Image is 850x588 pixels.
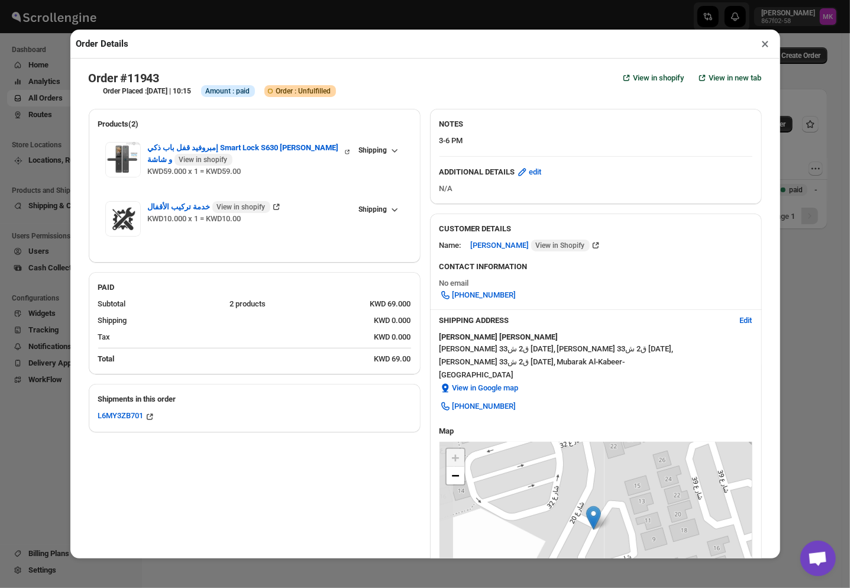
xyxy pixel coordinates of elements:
[557,343,674,355] span: [PERSON_NAME] ق2 ش33 [DATE] ,
[689,69,769,88] button: View in new tab
[374,315,411,327] div: KWD 0.000
[471,241,602,250] a: [PERSON_NAME] View in Shopify
[352,201,404,218] button: Shipping
[432,397,523,416] a: [PHONE_NUMBER]
[206,86,250,96] span: Amount : paid
[432,379,526,398] button: View in Google map
[453,382,519,394] span: View in Google map
[800,541,836,576] div: دردشة مفتوحة
[447,467,464,484] a: Zoom out
[439,135,752,147] p: 3-6 PM
[359,146,387,155] span: Shipping
[98,331,365,343] div: Tax
[536,241,585,250] span: View in Shopify
[230,298,361,310] div: 2 products
[453,289,516,301] span: [PHONE_NUMBER]
[586,506,601,530] img: Marker
[634,72,684,84] span: View in shopify
[439,261,752,273] h3: CONTACT INFORMATION
[439,119,464,128] b: NOTES
[529,166,542,178] span: edit
[557,356,625,368] span: Mubarak Al-Kabeer -
[98,354,115,363] b: Total
[613,69,691,88] a: View in shopify
[179,155,228,164] span: View in shopify
[98,118,411,130] h2: Products(2)
[439,223,752,235] h3: CUSTOMER DETAILS
[105,142,141,177] img: Item
[439,332,558,341] b: [PERSON_NAME] [PERSON_NAME]
[148,201,270,213] span: خدمة تركيب الأقفال
[276,86,331,96] span: Order : Unfulfilled
[148,202,282,211] a: خدمة تركيب الأقفال View in shopify
[733,311,759,330] button: Edit
[451,468,459,483] span: −
[439,240,461,251] div: Name:
[104,86,192,96] h3: Order Placed :
[453,400,516,412] span: [PHONE_NUMBER]
[439,356,556,368] span: [PERSON_NAME] ق2 ش33 [DATE] ,
[451,450,459,465] span: +
[98,282,411,293] h2: PAID
[217,202,266,212] span: View in shopify
[709,72,762,84] span: View in new tab
[352,142,404,159] button: Shipping
[439,425,752,437] h3: Map
[148,142,344,166] span: إمبروفيد قفل باب ذكي Smart Lock S630 [PERSON_NAME] و شاشة
[98,315,365,327] div: Shipping
[76,38,129,50] h2: Order Details
[359,205,387,214] span: Shipping
[439,279,469,287] span: No email
[374,331,411,343] div: KWD 0.000
[439,369,752,381] span: [GEOGRAPHIC_DATA]
[98,393,411,405] h2: Shipments in this order
[89,71,160,85] h2: Order #11943
[374,353,411,365] div: KWD 69.00
[740,315,752,327] span: Edit
[439,184,453,193] span: N/A
[757,35,774,52] button: ×
[439,343,556,355] span: [PERSON_NAME] ق2 ش33 [DATE] ,
[471,240,590,251] span: [PERSON_NAME]
[432,286,523,305] a: [PHONE_NUMBER]
[148,167,241,176] span: KWD59.000 x 1 = KWD59.00
[98,298,221,310] div: Subtotal
[439,315,731,327] h3: SHIPPING ADDRESS
[147,87,192,95] b: [DATE] | 10:15
[148,214,241,223] span: KWD10.000 x 1 = KWD10.00
[447,449,464,467] a: Zoom in
[148,143,352,152] a: إمبروفيد قفل باب ذكي Smart Lock S630 [PERSON_NAME] و شاشة View in shopify
[98,411,156,423] button: L6MY3ZB701
[439,166,515,178] b: ADDITIONAL DETAILS
[370,298,411,310] div: KWD 69.000
[509,163,549,182] button: edit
